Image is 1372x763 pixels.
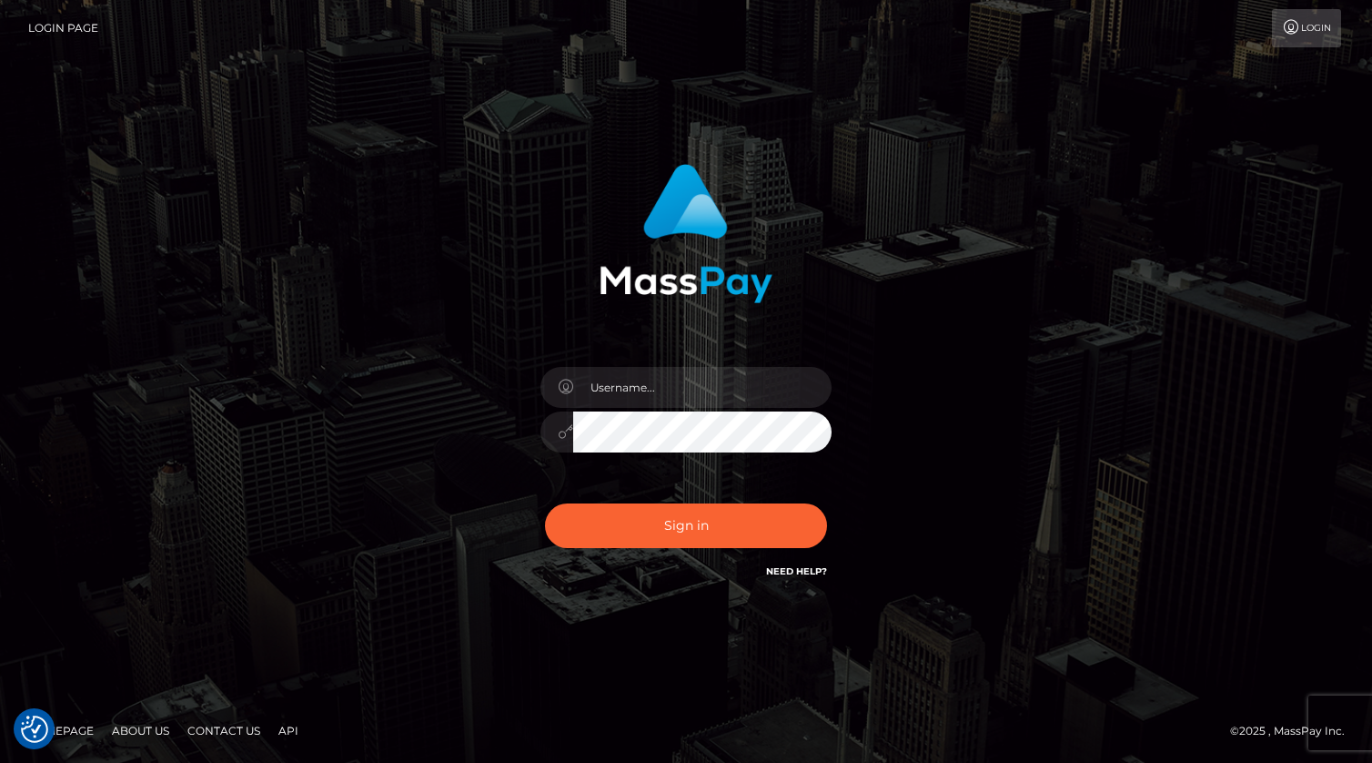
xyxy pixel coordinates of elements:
a: Login [1272,9,1341,47]
button: Consent Preferences [21,716,48,743]
img: MassPay Login [600,164,772,303]
input: Username... [573,367,832,408]
button: Sign in [545,504,827,548]
a: Homepage [20,717,101,745]
img: Revisit consent button [21,716,48,743]
a: About Us [105,717,177,745]
div: © 2025 , MassPay Inc. [1230,721,1358,741]
a: Login Page [28,9,98,47]
a: Contact Us [180,717,267,745]
a: API [271,717,306,745]
a: Need Help? [766,565,827,577]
